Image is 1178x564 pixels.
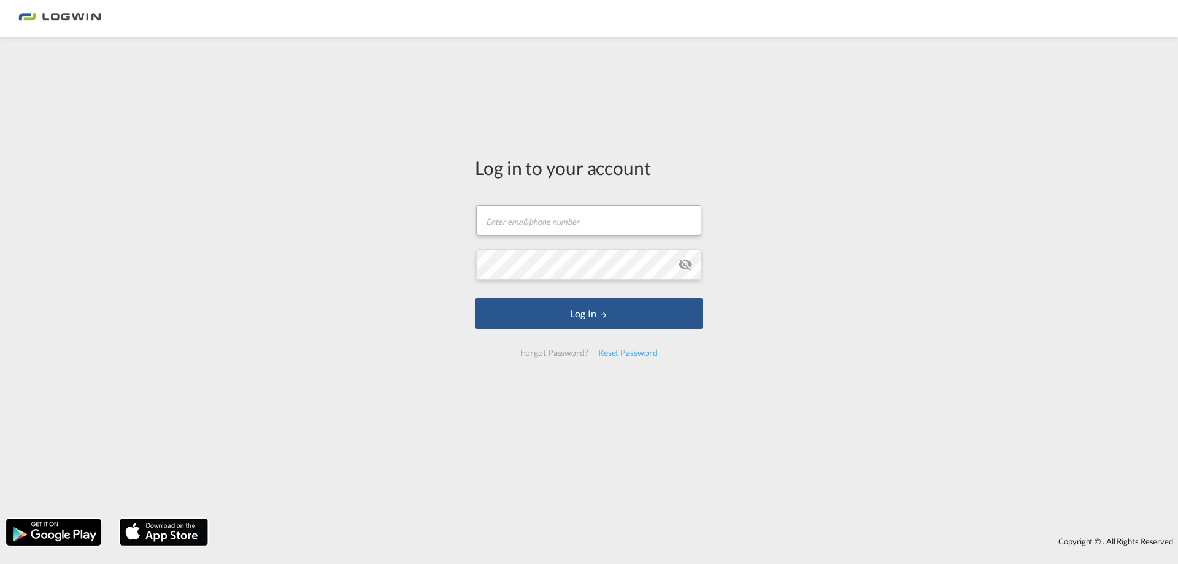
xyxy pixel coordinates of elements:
[5,517,102,547] img: google.png
[476,205,701,236] input: Enter email/phone number
[678,257,693,272] md-icon: icon-eye-off
[475,298,703,329] button: LOGIN
[214,531,1178,552] div: Copyright © . All Rights Reserved
[118,517,209,547] img: apple.png
[593,342,663,364] div: Reset Password
[475,155,703,180] div: Log in to your account
[18,5,101,33] img: bc73a0e0d8c111efacd525e4c8ad7d32.png
[515,342,593,364] div: Forgot Password?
